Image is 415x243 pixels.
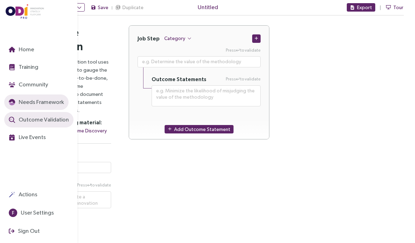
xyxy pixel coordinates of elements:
span: Needs Framework [17,98,64,106]
img: Actions [9,191,15,198]
span: Category [164,34,185,42]
button: Home [4,42,39,57]
textarea: Press Enter to validate [152,85,261,106]
span: Home [17,45,34,54]
span: F [12,209,14,217]
span: Training [17,63,38,71]
button: Actions [4,187,42,202]
h5: Outcome Statements [152,76,206,83]
button: Live Events [4,130,50,145]
button: Needs Framework [4,94,69,110]
button: Community [4,77,53,92]
h4: Job Step [138,35,160,42]
textarea: Press Enter to validate [138,56,261,67]
span: Community [17,80,48,89]
span: Press to validate [226,76,261,83]
button: Export [347,3,375,12]
span: Add Outcome Statement [174,125,230,133]
img: Outcome Validation [9,117,15,123]
button: Tour [386,3,404,12]
button: Sign Out [4,223,44,239]
button: FUser Settings [4,205,58,221]
span: Save [98,4,108,11]
button: Training [4,59,43,75]
button: Save [90,3,109,12]
img: ODIpro [6,4,44,19]
span: Actions [17,190,37,199]
span: User Settings [19,208,54,217]
img: Community [9,81,15,88]
span: Tour [393,4,403,11]
span: Outcome Validation [17,115,69,124]
button: Duplicate [115,3,144,12]
span: Live Events [17,133,46,142]
button: Category [164,34,192,42]
img: Live Events [9,134,15,140]
button: Outcome Validation [4,112,74,127]
span: Press to validate [77,182,111,189]
span: Sign Out [17,226,40,235]
img: Training [9,64,15,70]
span: Export [357,4,372,11]
button: Add Outcome Statement [165,125,234,133]
img: JTBD Needs Framework [9,99,15,105]
span: Untitled [198,3,218,12]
